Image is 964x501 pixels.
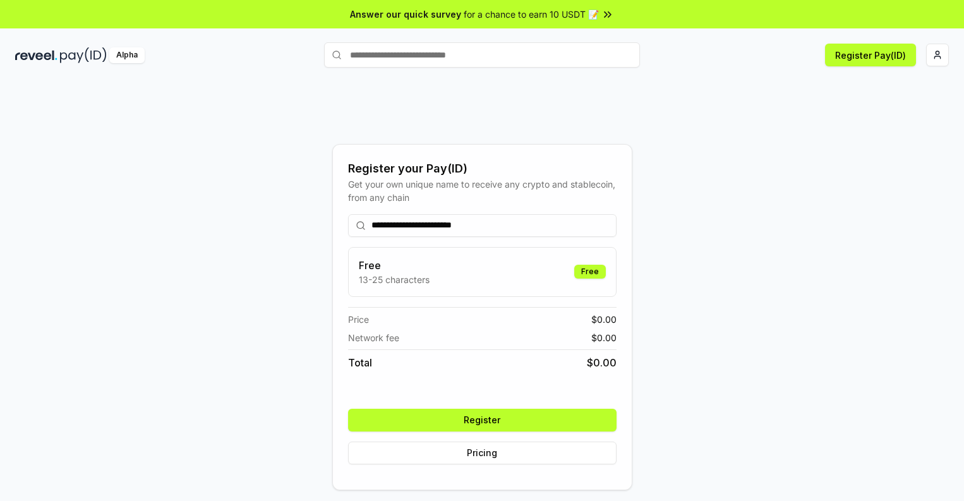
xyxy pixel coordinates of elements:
[348,160,617,178] div: Register your Pay(ID)
[350,8,461,21] span: Answer our quick survey
[464,8,599,21] span: for a chance to earn 10 USDT 📝
[348,442,617,464] button: Pricing
[348,355,372,370] span: Total
[587,355,617,370] span: $ 0.00
[348,331,399,344] span: Network fee
[825,44,916,66] button: Register Pay(ID)
[591,313,617,326] span: $ 0.00
[359,258,430,273] h3: Free
[348,313,369,326] span: Price
[15,47,57,63] img: reveel_dark
[348,409,617,432] button: Register
[591,331,617,344] span: $ 0.00
[574,265,606,279] div: Free
[60,47,107,63] img: pay_id
[109,47,145,63] div: Alpha
[348,178,617,204] div: Get your own unique name to receive any crypto and stablecoin, from any chain
[359,273,430,286] p: 13-25 characters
